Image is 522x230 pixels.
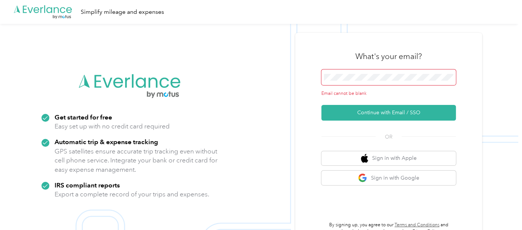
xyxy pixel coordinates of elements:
img: apple logo [361,154,368,163]
h3: What's your email? [355,51,422,62]
span: OR [376,133,402,141]
p: Export a complete record of your trips and expenses. [55,190,209,199]
strong: Automatic trip & expense tracking [55,138,158,146]
button: apple logoSign in with Apple [321,151,456,166]
strong: IRS compliant reports [55,181,120,189]
p: Easy set up with no credit card required [55,122,170,131]
a: Terms and Conditions [395,222,439,228]
p: GPS satellites ensure accurate trip tracking even without cell phone service. Integrate your bank... [55,147,218,174]
strong: Get started for free [55,113,112,121]
img: google logo [358,173,367,183]
button: google logoSign in with Google [321,171,456,185]
div: Simplify mileage and expenses [81,7,164,17]
div: Email cannot be blank [321,90,456,97]
button: Continue with Email / SSO [321,105,456,121]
